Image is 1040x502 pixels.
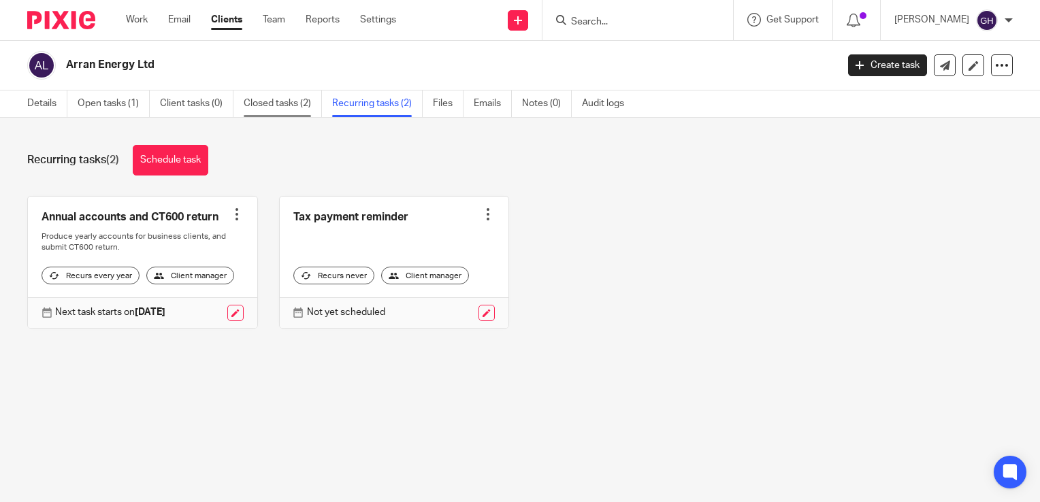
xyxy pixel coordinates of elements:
[894,13,969,27] p: [PERSON_NAME]
[244,90,322,117] a: Closed tasks (2)
[360,13,396,27] a: Settings
[332,90,423,117] a: Recurring tasks (2)
[433,90,464,117] a: Files
[66,58,675,72] h2: Arran Energy Ltd
[263,13,285,27] a: Team
[27,11,95,29] img: Pixie
[848,54,927,76] a: Create task
[306,13,340,27] a: Reports
[126,13,148,27] a: Work
[168,13,191,27] a: Email
[160,90,233,117] a: Client tasks (0)
[133,145,208,175] a: Schedule task
[78,90,150,117] a: Open tasks (1)
[146,267,234,284] div: Client manager
[570,16,692,29] input: Search
[27,90,67,117] a: Details
[27,51,56,80] img: svg%3E
[976,10,998,31] img: svg%3E
[522,90,572,117] a: Notes (0)
[381,267,469,284] div: Client manager
[307,305,385,319] p: Not yet scheduled
[766,15,819,24] span: Get Support
[582,90,634,117] a: Audit logs
[55,305,165,319] p: Next task starts on
[135,307,165,317] strong: [DATE]
[211,13,242,27] a: Clients
[474,90,512,117] a: Emails
[106,154,119,165] span: (2)
[293,267,374,284] div: Recurs never
[27,153,119,167] h1: Recurring tasks
[42,267,140,284] div: Recurs every year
